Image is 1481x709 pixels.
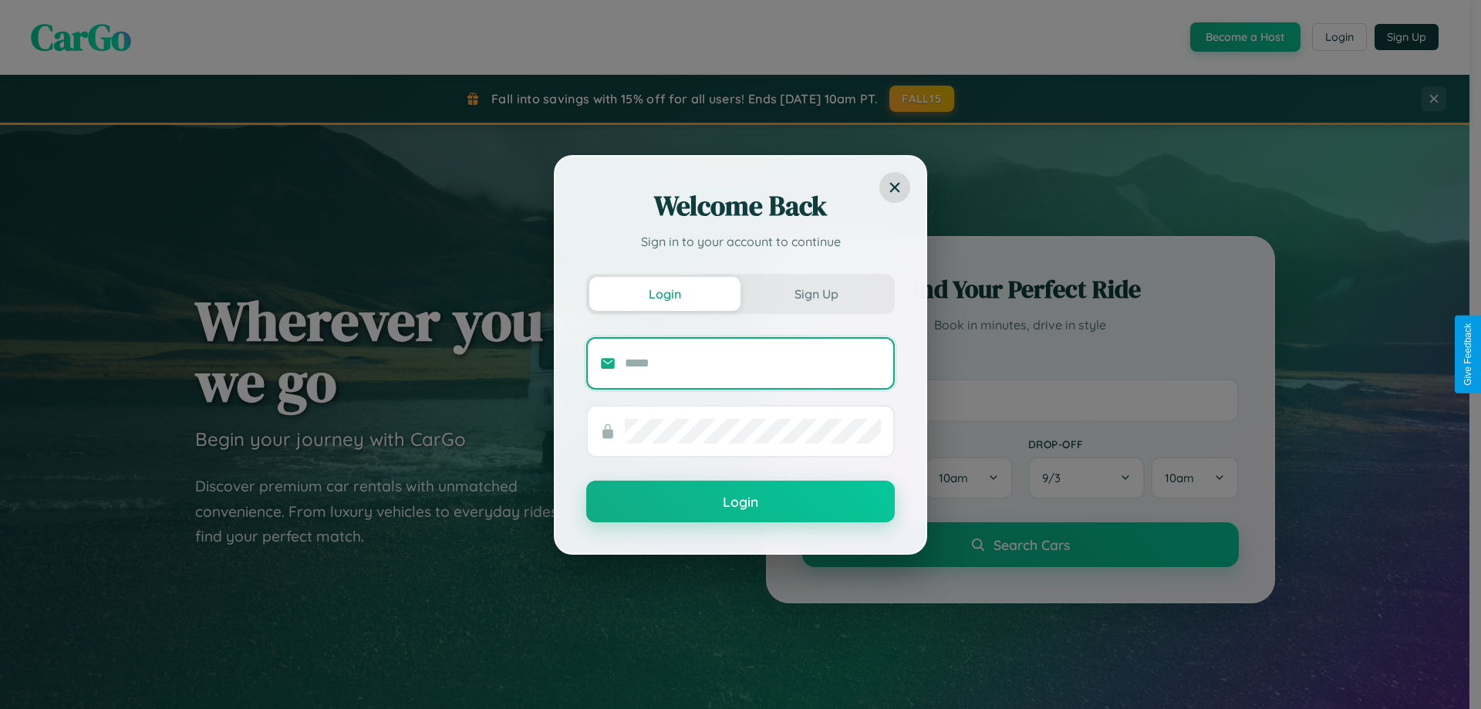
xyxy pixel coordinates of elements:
[1462,323,1473,386] div: Give Feedback
[586,187,895,225] h2: Welcome Back
[586,232,895,251] p: Sign in to your account to continue
[586,481,895,522] button: Login
[589,277,740,311] button: Login
[740,277,892,311] button: Sign Up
